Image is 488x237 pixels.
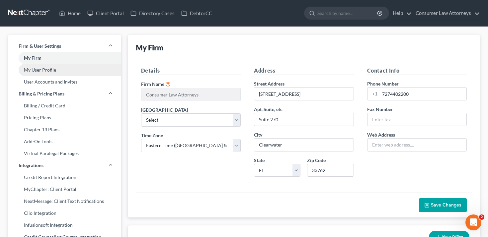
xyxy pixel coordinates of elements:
a: Clio Integration [8,207,121,219]
span: Firm & User Settings [19,43,61,49]
a: Add-On Tools [8,136,121,148]
a: Infusionsoft Integration [8,219,121,231]
label: Fax Number [367,106,393,113]
label: Apt, Suite, etc [254,106,283,113]
input: Search by name... [317,7,378,19]
label: State [254,157,265,164]
span: Billing & Pricing Plans [19,90,64,97]
input: (optional) [254,113,354,126]
input: XXXXX [307,164,354,177]
a: Virtual Paralegal Packages [8,148,121,159]
input: Enter name... [141,88,241,101]
a: Billing & Pricing Plans [8,88,121,100]
a: NextMessage: Client Text Notifications [8,195,121,207]
span: Integrations [19,162,43,169]
label: Street Address [254,80,285,87]
input: Enter address... [254,88,354,100]
a: Billing / Credit Card [8,100,121,112]
a: Client Portal [84,7,127,19]
label: City [254,131,262,138]
div: +1 [367,88,380,100]
h5: Details [141,67,241,75]
label: Web Address [367,131,395,138]
span: Save Changes [431,202,461,208]
div: My Firm [136,43,163,52]
a: MyChapter: Client Portal [8,183,121,195]
label: Phone Number [367,80,399,87]
a: Chapter 13 Plans [8,124,121,136]
a: DebtorCC [178,7,215,19]
iframe: Intercom live chat [465,214,481,230]
a: My Firm [8,52,121,64]
span: 2 [479,214,484,220]
span: Firm Name [141,81,164,87]
a: Consumer Law Attorneys [412,7,480,19]
input: Enter city... [254,139,354,151]
a: My User Profile [8,64,121,76]
a: Firm & User Settings [8,40,121,52]
h5: Address [254,67,354,75]
input: Enter phone... [380,88,467,100]
a: Integrations [8,159,121,171]
button: Save Changes [419,198,467,212]
a: Help [389,7,412,19]
label: [GEOGRAPHIC_DATA] [141,106,188,113]
input: Enter web address.... [367,139,467,151]
a: Home [56,7,84,19]
label: Time Zone [141,132,163,139]
input: Enter fax... [367,113,467,126]
label: Zip Code [307,157,326,164]
h5: Contact Info [367,67,467,75]
a: User Accounts and Invites [8,76,121,88]
a: Pricing Plans [8,112,121,124]
a: Directory Cases [127,7,178,19]
a: Credit Report Integration [8,171,121,183]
